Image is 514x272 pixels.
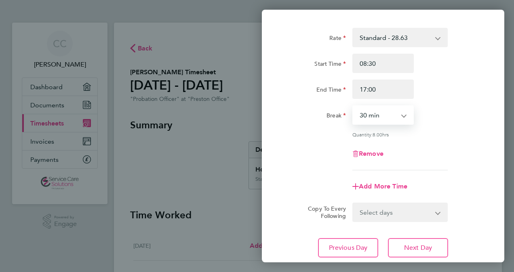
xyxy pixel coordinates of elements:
span: Add More Time [359,182,407,190]
button: Remove [352,151,383,157]
input: E.g. 18:00 [352,80,414,99]
input: E.g. 08:00 [352,54,414,73]
button: Next Day [388,238,448,257]
span: Previous Day [329,244,368,252]
label: Break [327,112,346,121]
label: Rate [329,34,346,44]
label: Copy To Every Following [301,205,346,220]
button: Previous Day [318,238,378,257]
button: Add More Time [352,183,407,190]
span: 8.00 [373,131,382,138]
label: End Time [316,86,346,96]
span: Next Day [404,244,432,252]
span: Remove [359,150,383,157]
div: Quantity: hrs [352,131,448,138]
label: Start Time [314,60,346,70]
